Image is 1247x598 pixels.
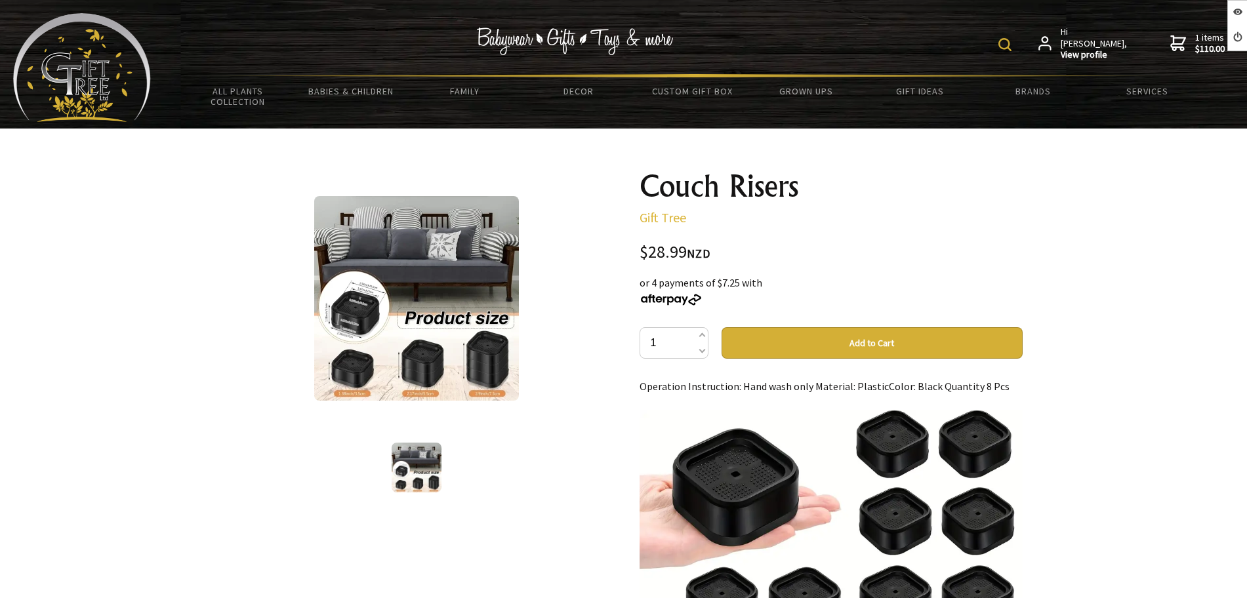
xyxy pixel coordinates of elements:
[295,77,408,105] a: Babies & Children
[476,28,673,55] img: Babywear - Gifts - Toys & more
[1090,77,1204,105] a: Services
[687,246,710,261] span: NZD
[640,275,1023,306] div: or 4 payments of $7.25 with
[181,77,295,115] a: All Plants Collection
[1170,26,1225,61] a: 1 items$110.00
[722,327,1023,359] button: Add to Cart
[13,13,151,122] img: Babyware - Gifts - Toys and more...
[392,443,441,492] img: Couch Risers
[863,77,976,105] a: Gift Ideas
[640,244,1023,262] div: $28.99
[1061,49,1128,61] strong: View profile
[1061,26,1128,61] span: Hi [PERSON_NAME],
[408,77,521,105] a: Family
[1038,26,1128,61] a: Hi [PERSON_NAME],View profile
[636,77,749,105] a: Custom Gift Box
[977,77,1090,105] a: Brands
[640,209,686,226] a: Gift Tree
[521,77,635,105] a: Decor
[1195,43,1225,55] strong: $110.00
[314,196,519,401] img: Couch Risers
[749,77,863,105] a: Grown Ups
[998,38,1012,51] img: product search
[640,170,1023,202] h1: Couch Risers
[1195,31,1225,55] span: 1 items
[640,294,703,306] img: Afterpay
